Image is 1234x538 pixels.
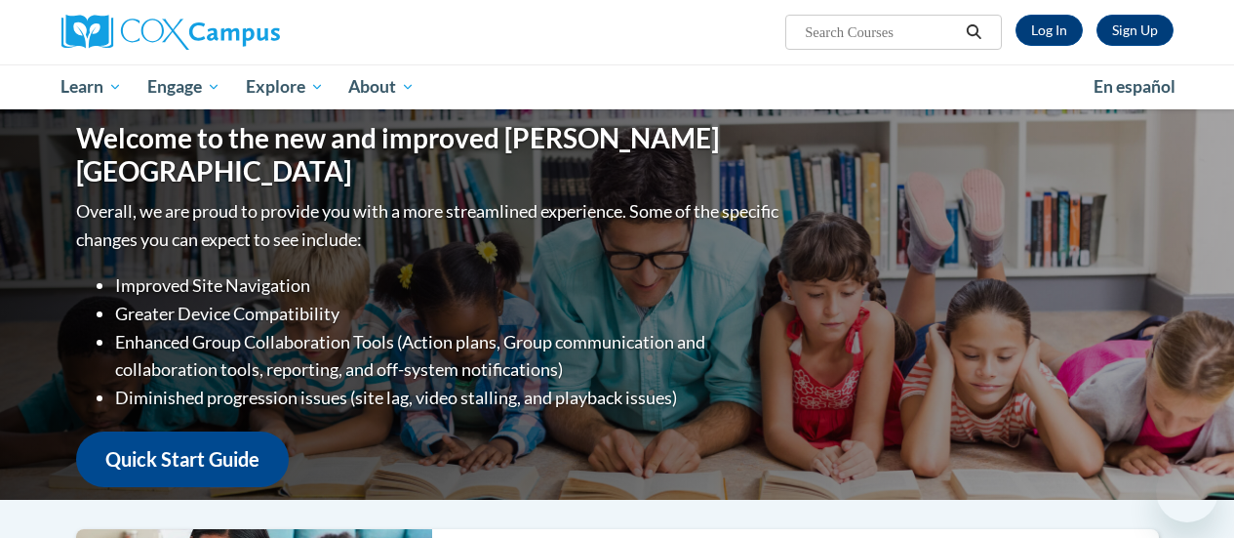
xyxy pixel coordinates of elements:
[1096,15,1174,46] a: Register
[1081,66,1188,107] a: En español
[61,15,280,50] img: Cox Campus
[1015,15,1083,46] a: Log In
[76,197,783,254] p: Overall, we are proud to provide you with a more streamlined experience. Some of the specific cha...
[115,300,783,328] li: Greater Device Compatibility
[336,64,427,109] a: About
[47,64,1188,109] div: Main menu
[76,432,289,487] a: Quick Start Guide
[61,15,413,50] a: Cox Campus
[1094,76,1175,97] span: En español
[348,75,415,99] span: About
[76,122,783,187] h1: Welcome to the new and improved [PERSON_NAME][GEOGRAPHIC_DATA]
[959,21,988,44] button: Search
[147,75,220,99] span: Engage
[49,64,136,109] a: Learn
[233,64,337,109] a: Explore
[60,75,122,99] span: Learn
[115,328,783,385] li: Enhanced Group Collaboration Tools (Action plans, Group communication and collaboration tools, re...
[115,384,783,412] li: Diminished progression issues (site lag, video stalling, and playback issues)
[115,271,783,300] li: Improved Site Navigation
[246,75,324,99] span: Explore
[135,64,233,109] a: Engage
[803,21,959,44] input: Search Courses
[1156,460,1218,522] iframe: Button to launch messaging window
